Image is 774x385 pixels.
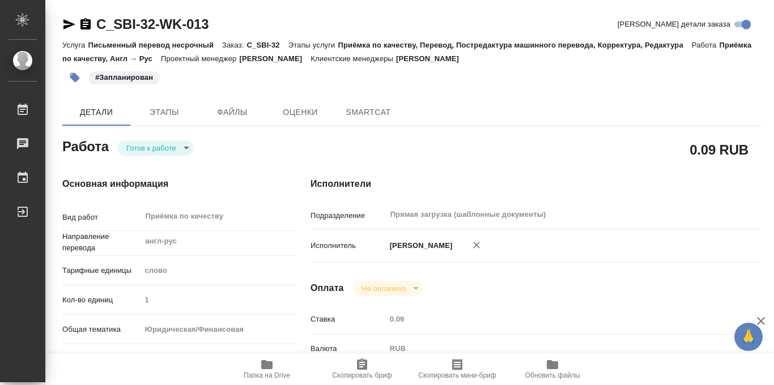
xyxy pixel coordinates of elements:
[123,143,180,153] button: Готов к работе
[62,231,141,254] p: Направление перевода
[410,353,505,385] button: Скопировать мини-бриф
[62,294,141,306] p: Кол-во единиц
[62,18,76,31] button: Скопировать ссылку для ЯМессенджера
[314,353,410,385] button: Скопировать бриф
[246,41,288,49] p: C_SBI-32
[244,371,290,379] span: Папка на Drive
[141,261,297,280] div: слово
[386,240,453,251] p: [PERSON_NAME]
[62,265,141,276] p: Тарифные единицы
[353,281,423,296] div: Готов к работе
[62,135,109,156] h2: Работа
[396,54,467,63] p: [PERSON_NAME]
[239,54,311,63] p: [PERSON_NAME]
[739,325,758,349] span: 🙏
[618,19,730,30] span: [PERSON_NAME] детали заказа
[141,292,297,308] input: Пустое поле
[690,140,749,159] h2: 0.09 RUB
[464,233,489,258] button: Удалить исполнителя
[386,339,724,358] div: RUB
[734,323,763,351] button: 🙏
[311,210,386,221] p: Подразделение
[418,371,496,379] span: Скопировать мини-бриф
[692,41,720,49] p: Работа
[525,371,580,379] span: Обновить файлы
[311,240,386,251] p: Исполнитель
[88,41,222,49] p: Письменный перевод несрочный
[386,311,724,327] input: Пустое поле
[87,72,161,82] span: Запланирован
[359,284,409,293] button: Не оплачена
[288,41,338,49] p: Этапы услуги
[338,41,691,49] p: Приёмка по качеству, Перевод, Постредактура машинного перевода, Корректура, Редактура
[341,105,395,119] span: SmartCat
[505,353,600,385] button: Обновить файлы
[311,54,396,63] p: Клиентские менеджеры
[205,105,260,119] span: Файлы
[141,349,297,369] div: Стандартные юридические документы, договоры, уставы
[96,16,209,32] a: C_SBI-32-WK-013
[332,371,392,379] span: Скопировать бриф
[62,41,88,49] p: Услуга
[79,18,92,31] button: Скопировать ссылку
[137,105,192,119] span: Этапы
[311,177,762,191] h4: Исполнители
[69,105,124,119] span: Детали
[161,54,239,63] p: Проектный менеджер
[222,41,246,49] p: Заказ:
[95,72,153,83] p: #Запланирован
[311,314,386,325] p: Ставка
[62,324,141,335] p: Общая тематика
[273,105,328,119] span: Оценки
[141,320,297,339] div: Юридическая/Финансовая
[62,177,265,191] h4: Основная информация
[311,281,344,295] h4: Оплата
[311,343,386,354] p: Валюта
[219,353,314,385] button: Папка на Drive
[62,212,141,223] p: Вид работ
[117,140,193,156] div: Готов к работе
[62,65,87,90] button: Добавить тэг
